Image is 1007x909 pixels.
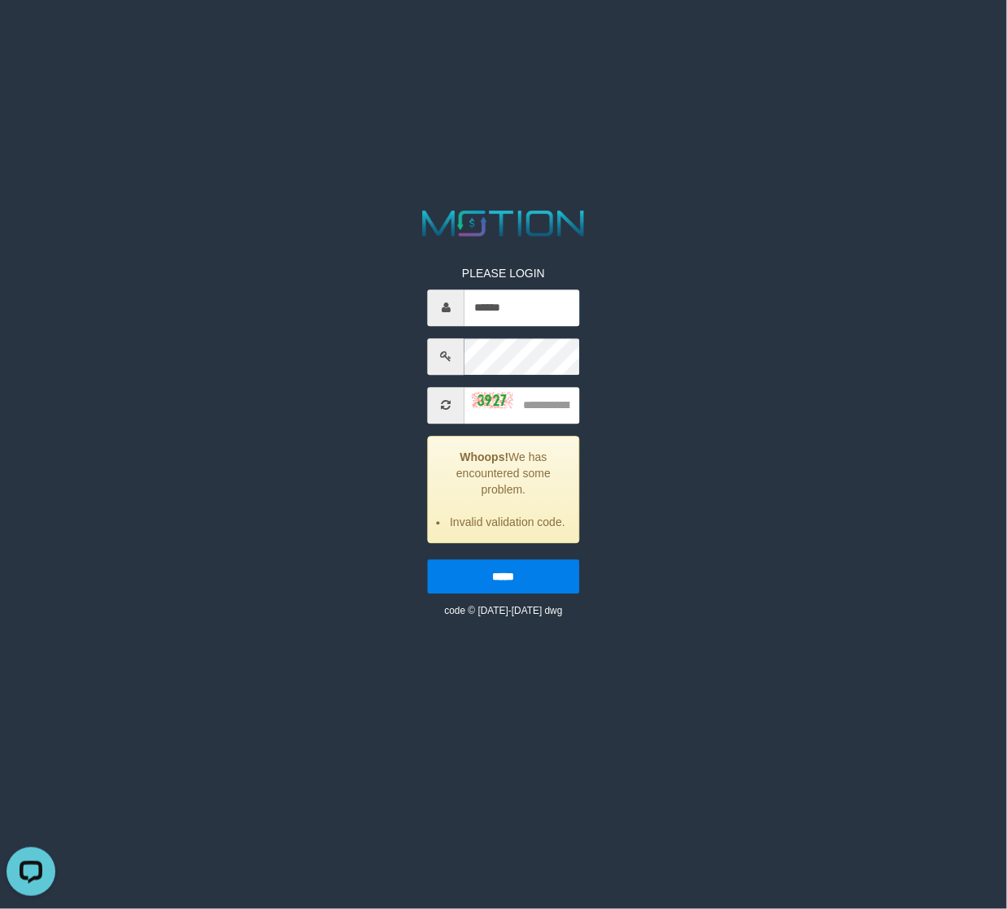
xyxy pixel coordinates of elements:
[428,265,579,281] p: PLEASE LOGIN
[460,450,508,463] strong: Whoops!
[473,392,513,408] img: captcha
[444,605,562,616] small: code © [DATE]-[DATE] dwg
[428,436,579,543] div: We has encountered some problem.
[416,206,592,241] img: MOTION_logo.png
[7,7,55,55] button: Open LiveChat chat widget
[449,514,566,530] li: Invalid validation code.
